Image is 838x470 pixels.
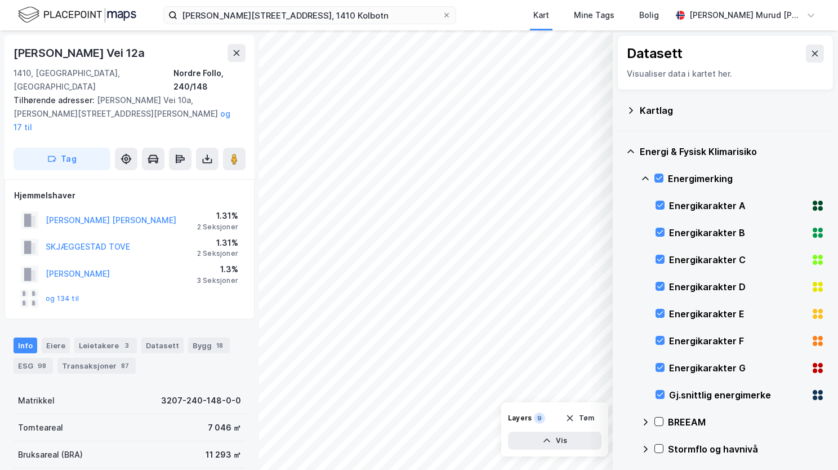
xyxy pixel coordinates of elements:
[669,361,806,375] div: Energikarakter G
[689,8,802,22] div: [PERSON_NAME] Murud [PERSON_NAME]
[42,338,70,353] div: Eiere
[14,338,37,353] div: Info
[188,338,230,353] div: Bygg
[533,8,549,22] div: Kart
[668,442,824,456] div: Stormflo og havnivå
[782,416,838,470] iframe: Chat Widget
[18,421,63,434] div: Tomteareal
[669,226,806,240] div: Energikarakter B
[141,338,184,353] div: Datasett
[639,8,659,22] div: Bolig
[669,280,806,294] div: Energikarakter D
[197,223,238,232] div: 2 Seksjoner
[14,66,173,94] div: 1410, [GEOGRAPHIC_DATA], [GEOGRAPHIC_DATA]
[197,209,238,223] div: 1.31%
[18,394,55,407] div: Matrikkel
[668,172,824,185] div: Energimerking
[508,432,601,450] button: Vis
[119,360,131,371] div: 87
[177,7,442,24] input: Søk på adresse, matrikkel, gårdeiere, leietakere eller personer
[161,394,241,407] div: 3207-240-148-0-0
[627,45,683,63] div: Datasett
[669,388,806,402] div: Gj.snittlig energimerke
[627,67,824,81] div: Visualiser data i kartet her.
[18,5,136,25] img: logo.f888ab2527a4732fd821a326f86c7f29.svg
[558,409,601,427] button: Tøm
[197,249,238,258] div: 2 Seksjoner
[640,145,824,158] div: Energi & Fysisk Klimarisiko
[669,334,806,348] div: Energikarakter F
[534,413,545,424] div: 9
[74,338,137,353] div: Leietakere
[173,66,246,94] div: Nordre Follo, 240/148
[640,104,824,117] div: Kartlag
[14,358,53,374] div: ESG
[669,253,806,267] div: Energikarakter C
[669,307,806,321] div: Energikarakter E
[14,148,110,170] button: Tag
[206,448,241,462] div: 11 293 ㎡
[197,236,238,250] div: 1.31%
[668,415,824,429] div: BREEAM
[508,414,532,423] div: Layers
[574,8,614,22] div: Mine Tags
[121,340,132,351] div: 3
[669,199,806,212] div: Energikarakter A
[18,448,83,462] div: Bruksareal (BRA)
[197,276,238,285] div: 3 Seksjoner
[14,95,97,105] span: Tilhørende adresser:
[14,189,245,202] div: Hjemmelshaver
[208,421,241,434] div: 7 046 ㎡
[214,340,225,351] div: 18
[14,44,147,62] div: [PERSON_NAME] Vei 12a
[57,358,136,374] div: Transaksjoner
[197,263,238,276] div: 1.3%
[14,94,237,134] div: [PERSON_NAME] Vei 10a, [PERSON_NAME][STREET_ADDRESS][PERSON_NAME]
[35,360,48,371] div: 98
